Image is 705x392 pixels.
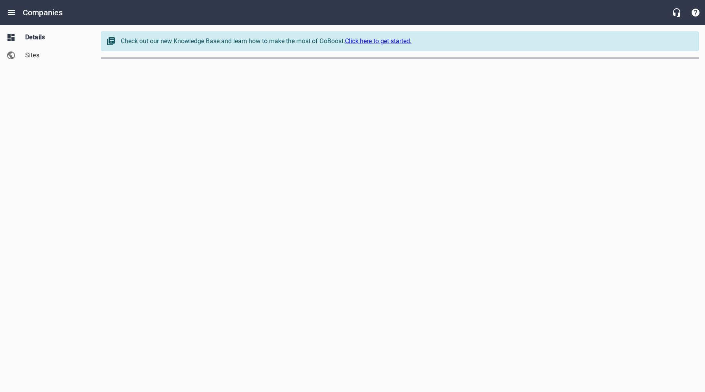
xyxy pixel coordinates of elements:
[686,3,705,22] button: Support Portal
[23,6,63,19] h6: Companies
[345,37,412,45] a: Click here to get started.
[121,37,690,46] div: Check out our new Knowledge Base and learn how to make the most of GoBoost.
[667,3,686,22] button: Live Chat
[2,3,21,22] button: Open drawer
[25,33,85,42] span: Details
[25,51,85,60] span: Sites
